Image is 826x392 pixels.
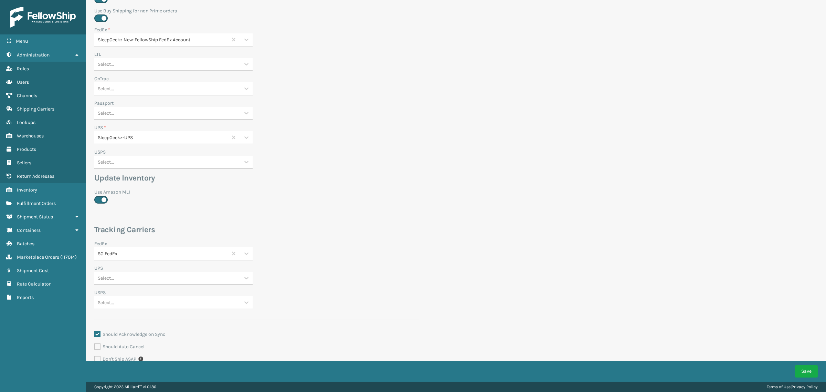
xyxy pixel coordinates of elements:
div: Select... [98,274,114,281]
label: FedEx [94,240,107,247]
span: Warehouses [17,133,44,139]
span: Shipment Status [17,214,53,220]
span: ( 117014 ) [60,254,77,260]
span: Shipment Cost [17,268,49,274]
div: Select... [98,299,114,306]
h3: Tracking Carriers [94,225,419,235]
button: Save [795,365,818,378]
div: SG FedEx [98,250,228,257]
div: Select... [98,110,114,117]
span: Containers [17,227,41,233]
span: Rate Calculator [17,281,51,287]
span: Marketplace Orders [17,254,59,260]
img: logo [10,7,76,28]
span: Sellers [17,160,31,166]
label: Should Auto Cancel [94,344,145,350]
span: Reports [17,295,34,300]
span: Channels [17,93,37,99]
span: Products [17,146,36,152]
label: UPS [94,124,106,131]
h3: Update Inventory [94,173,419,183]
span: Shipping Carriers [17,106,54,112]
label: OnTrac [94,75,109,82]
span: Inventory [17,187,37,193]
a: Terms of Use [767,384,791,389]
span: Administration [17,52,50,58]
div: SleepGeekz-UPS [98,134,228,141]
a: Privacy Policy [792,384,818,389]
label: Should Acknowledge on Sync [94,331,165,337]
label: USPS [94,148,106,156]
span: Menu [16,38,28,44]
p: Copyright 2023 Milliard™ v 1.0.186 [94,382,156,392]
label: Use Amazon MLI [94,188,419,196]
span: Fulfillment Orders [17,200,56,206]
label: Don't Ship ASAP [94,356,136,362]
span: Batches [17,241,34,247]
label: FedEx [94,26,110,33]
label: USPS [94,289,106,296]
label: LTL [94,51,101,58]
div: Select... [98,85,114,92]
label: Passport [94,100,114,107]
span: Users [17,79,29,85]
div: Select... [98,61,114,68]
div: | [767,382,818,392]
label: Use Buy Shipping for non Prime orders [94,7,419,14]
div: Select... [98,158,114,166]
span: Roles [17,66,29,72]
label: UPS [94,265,103,272]
div: SleepGeekz New-FellowShip FedEx Account [98,36,228,43]
span: Lookups [17,120,35,125]
span: Return Addresses [17,173,54,179]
